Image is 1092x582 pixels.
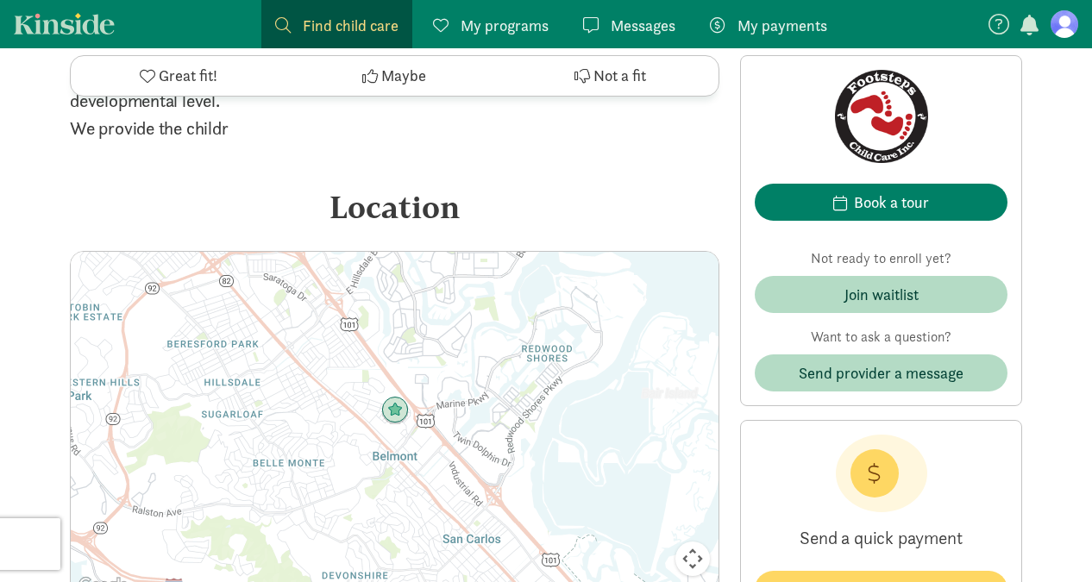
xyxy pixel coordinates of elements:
img: Provider logo [835,70,928,163]
p: Not ready to enroll yet? [755,248,1007,269]
span: Send provider a message [799,361,963,385]
button: Join waitlist [755,276,1007,313]
button: Great fit! [71,56,286,96]
button: Send provider a message [755,354,1007,391]
div: Location [70,184,719,230]
button: Maybe [286,56,502,96]
a: Kinside [14,13,115,34]
button: Map camera controls [675,541,710,576]
span: Maybe [381,65,426,88]
div: Book a tour [854,191,929,214]
span: Find child care [303,14,399,37]
span: Great fit! [159,65,217,88]
p: Want to ask a question? [755,327,1007,347]
p: Send a quick payment [755,512,1007,564]
span: My programs [461,14,549,37]
div: Join waitlist [844,283,919,306]
button: Book a tour [755,184,1007,221]
span: Messages [611,14,675,37]
span: My payments [737,14,827,37]
button: Not a fit [503,56,719,96]
span: Not a fit [593,65,646,88]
